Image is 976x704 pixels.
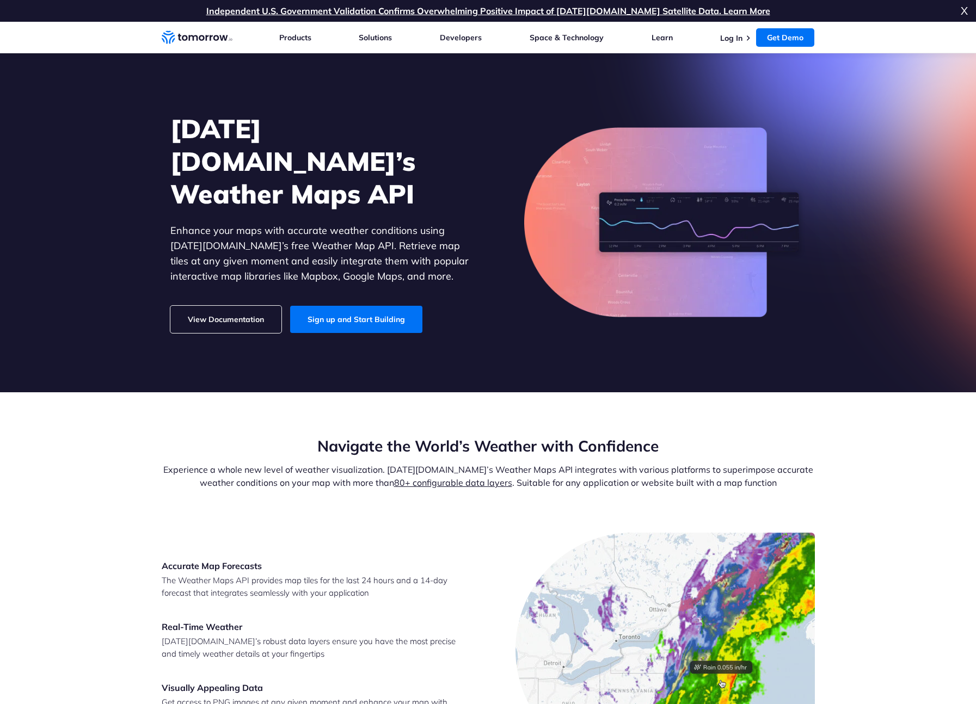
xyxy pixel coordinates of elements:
a: Products [279,33,311,42]
p: Experience a whole new level of weather visualization. [DATE][DOMAIN_NAME]’s Weather Maps API int... [162,463,815,489]
a: View Documentation [170,306,281,333]
a: Learn [652,33,673,42]
a: Solutions [359,33,392,42]
a: Independent U.S. Government Validation Confirms Overwhelming Positive Impact of [DATE][DOMAIN_NAM... [206,5,770,16]
p: Enhance your maps with accurate weather conditions using [DATE][DOMAIN_NAME]’s free Weather Map A... [170,223,470,284]
h3: Accurate Map Forecasts [162,560,461,572]
h1: [DATE][DOMAIN_NAME]’s Weather Maps API [170,112,470,210]
a: Get Demo [756,28,814,47]
p: The Weather Maps API provides map tiles for the last 24 hours and a 14-day forecast that integrat... [162,574,461,599]
a: Sign up and Start Building [290,306,422,333]
h3: Visually Appealing Data [162,682,461,694]
p: [DATE][DOMAIN_NAME]’s robust data layers ensure you have the most precise and timely weather deta... [162,635,461,660]
a: Space & Technology [530,33,604,42]
h3: Real-Time Weather [162,621,461,633]
a: Home link [162,29,232,46]
a: Developers [440,33,482,42]
a: Log In [720,33,742,43]
a: 80+ configurable data layers [394,477,512,488]
h2: Navigate the World’s Weather with Confidence [162,436,815,456]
